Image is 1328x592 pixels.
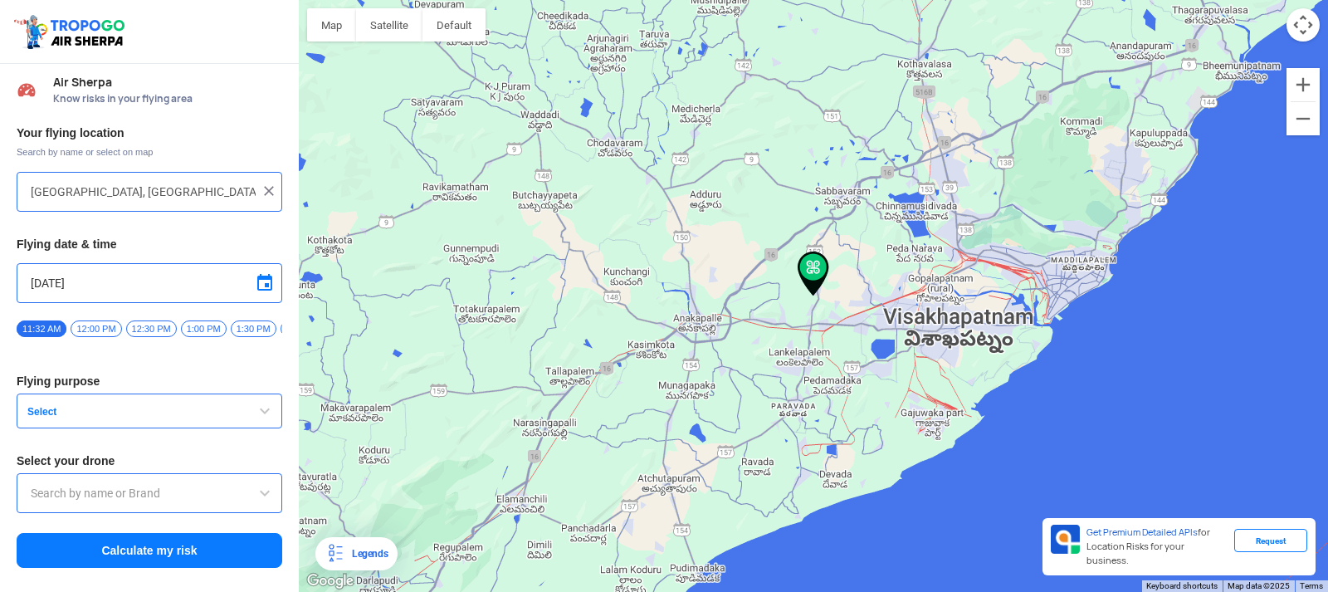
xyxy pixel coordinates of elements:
[31,273,268,293] input: Select Date
[17,455,282,467] h3: Select your drone
[281,320,326,337] span: 2:00 PM
[1086,526,1198,538] span: Get Premium Detailed APIs
[1051,525,1080,554] img: Premium APIs
[181,320,227,337] span: 1:00 PM
[21,405,228,418] span: Select
[345,544,388,564] div: Legends
[17,375,282,387] h3: Flying purpose
[71,320,121,337] span: 12:00 PM
[17,320,66,337] span: 11:32 AM
[261,183,277,199] img: ic_close.png
[1286,8,1320,42] button: Map camera controls
[1286,102,1320,135] button: Zoom out
[303,570,358,592] a: Open this area in Google Maps (opens a new window)
[12,12,130,51] img: ic_tgdronemaps.svg
[1286,68,1320,101] button: Zoom in
[126,320,177,337] span: 12:30 PM
[17,80,37,100] img: Risk Scores
[17,394,282,428] button: Select
[53,92,282,105] span: Know risks in your flying area
[1300,581,1323,590] a: Terms
[17,145,282,159] span: Search by name or select on map
[356,8,422,42] button: Show satellite imagery
[1146,580,1218,592] button: Keyboard shortcuts
[17,238,282,250] h3: Flying date & time
[17,533,282,568] button: Calculate my risk
[17,127,282,139] h3: Your flying location
[325,544,345,564] img: Legends
[31,483,268,503] input: Search by name or Brand
[307,8,356,42] button: Show street map
[1080,525,1234,569] div: for Location Risks for your business.
[1228,581,1290,590] span: Map data ©2025
[1234,529,1307,552] div: Request
[31,182,256,202] input: Search your flying location
[231,320,276,337] span: 1:30 PM
[303,570,358,592] img: Google
[53,76,282,89] span: Air Sherpa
